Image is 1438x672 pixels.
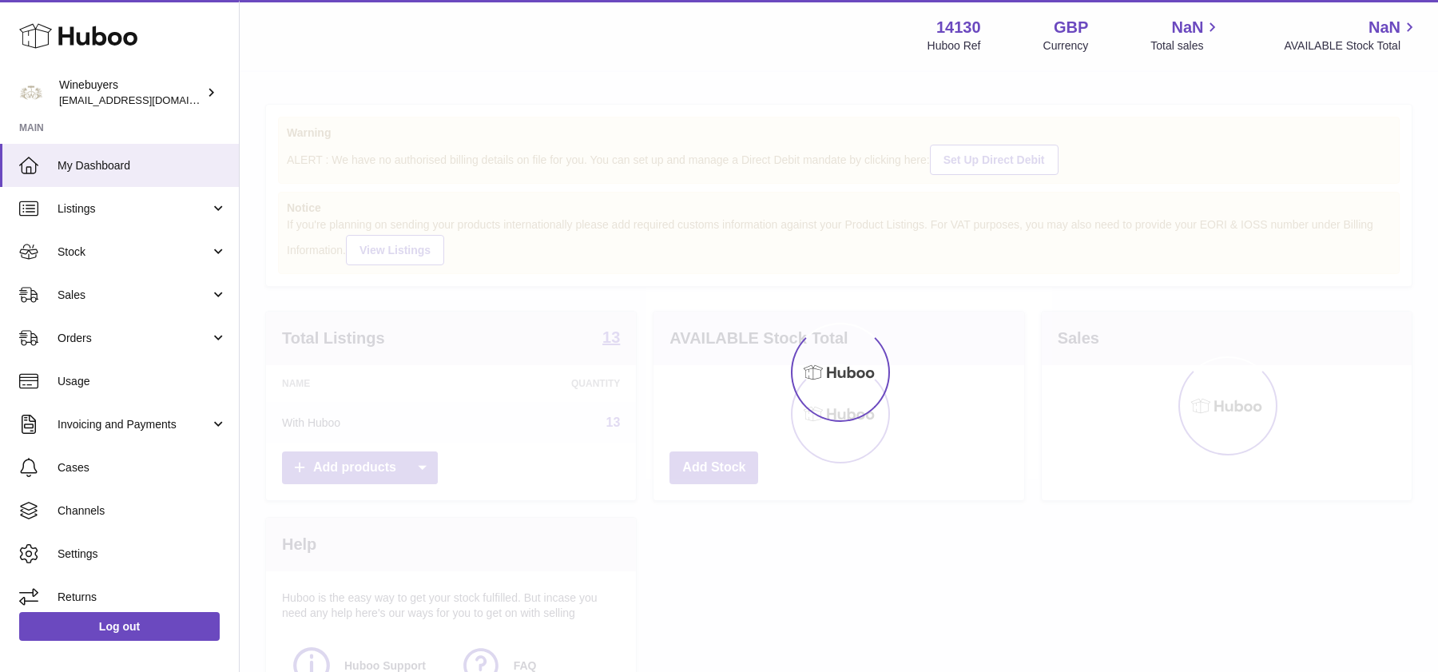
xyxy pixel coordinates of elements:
[58,331,210,346] span: Orders
[19,81,43,105] img: ben@winebuyers.com
[1150,17,1222,54] a: NaN Total sales
[58,158,227,173] span: My Dashboard
[19,612,220,641] a: Log out
[58,417,210,432] span: Invoicing and Payments
[59,78,203,108] div: Winebuyers
[1284,17,1419,54] a: NaN AVAILABLE Stock Total
[58,547,227,562] span: Settings
[928,38,981,54] div: Huboo Ref
[58,503,227,519] span: Channels
[59,93,235,106] span: [EMAIL_ADDRESS][DOMAIN_NAME]
[58,245,210,260] span: Stock
[58,374,227,389] span: Usage
[58,288,210,303] span: Sales
[1171,17,1203,38] span: NaN
[1043,38,1089,54] div: Currency
[1284,38,1419,54] span: AVAILABLE Stock Total
[58,460,227,475] span: Cases
[1150,38,1222,54] span: Total sales
[1368,17,1400,38] span: NaN
[936,17,981,38] strong: 14130
[58,590,227,605] span: Returns
[58,201,210,217] span: Listings
[1054,17,1088,38] strong: GBP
